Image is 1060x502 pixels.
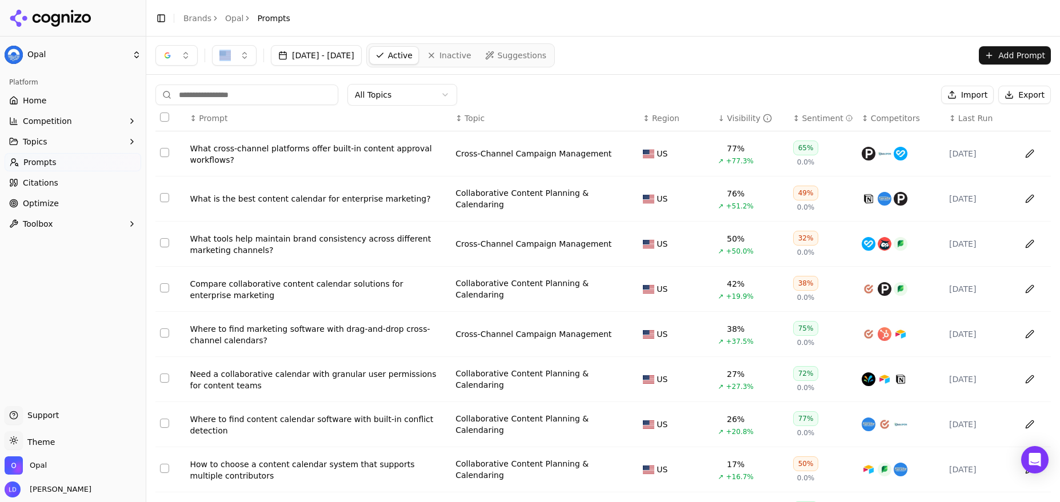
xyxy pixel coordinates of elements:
th: Topic [451,106,638,131]
span: +20.8% [726,427,754,436]
div: [DATE] [949,374,1009,385]
button: Edit in sheet [1021,325,1039,343]
button: Toolbox [5,215,141,233]
img: sprout social [878,463,891,476]
div: Collaborative Content Planning & Calendaring [455,413,620,436]
div: Where to find marketing software with drag-and-drop cross-channel calendars? [190,323,446,346]
span: ↗ [718,202,723,211]
div: Sentiment [802,113,853,124]
span: Region [652,113,679,124]
a: Collaborative Content Planning & Calendaring [455,187,620,210]
span: Active [388,50,413,61]
img: sprout social [894,282,907,296]
span: Prompts [257,13,290,24]
div: Visibility [727,113,772,124]
button: Select row 25 [160,193,169,202]
img: US [219,50,231,61]
th: Competitors [857,106,945,131]
div: 42% [727,278,745,290]
img: clickup [894,417,907,431]
span: US [657,328,667,340]
div: 50% [793,456,819,471]
div: Platform [5,73,141,91]
img: Opal [5,46,23,64]
span: Topic [465,113,485,124]
img: US flag [643,240,654,248]
span: 0.0% [797,248,815,257]
span: Competition [23,115,72,127]
img: planable [862,147,875,160]
span: Toolbox [23,218,53,230]
img: Opal [5,456,23,475]
img: sprinklr [862,372,875,386]
span: Inactive [439,50,471,61]
div: 72% [793,366,819,381]
a: Suggestions [479,46,553,65]
th: Last Run [945,106,1013,131]
button: Open user button [5,481,91,497]
span: US [657,193,667,204]
span: ↗ [718,427,723,436]
img: airtable [878,372,891,386]
span: Prompts [23,156,57,168]
button: Edit in sheet [1021,235,1039,253]
span: 0.0% [797,203,815,212]
div: Cross-Channel Campaign Management [455,328,611,340]
button: Select row 31 [160,238,169,247]
a: Optimize [5,194,141,212]
a: How to choose a content calendar system that supports multiple contributors [190,459,446,481]
span: ↗ [718,156,723,166]
span: US [657,283,667,295]
a: Brands [183,14,211,23]
span: ↗ [718,337,723,346]
button: Select row 83 [160,374,169,383]
div: 17% [727,459,745,470]
span: [PERSON_NAME] [25,484,91,495]
img: US flag [643,420,654,429]
a: Cross-Channel Campaign Management [455,148,611,159]
div: 76% [727,188,745,199]
div: ↕Prompt [190,113,446,124]
div: Compare collaborative content calendar solutions for enterprise marketing [190,278,446,301]
div: 38% [793,276,819,291]
a: What cross-channel platforms offer built-in content approval workflows? [190,143,446,166]
img: US flag [643,285,654,294]
div: 65% [793,140,819,155]
button: Select row 53 [160,419,169,428]
div: 75% [793,321,819,336]
a: Prompts [5,153,141,171]
img: planable [878,282,891,296]
img: asana [862,417,875,431]
a: What is the best content calendar for enterprise marketing? [190,193,446,204]
div: ↓Visibility [718,113,783,124]
div: [DATE] [949,328,1009,340]
button: Topics [5,132,141,151]
img: asana [878,192,891,206]
a: Collaborative Content Planning & Calendaring [455,458,620,481]
button: Select row 27 [160,148,169,157]
button: Open organization switcher [5,456,47,475]
a: Collaborative Content Planning & Calendaring [455,278,620,300]
span: ↗ [718,247,723,256]
button: Add Prompt [979,46,1051,65]
span: Suggestions [498,50,547,61]
img: airtable [862,463,875,476]
span: Opal [30,460,47,471]
button: Edit in sheet [1021,415,1039,433]
div: Where to find content calendar software with built-in conflict detection [190,413,446,436]
img: US flag [643,375,654,384]
span: Home [23,95,46,106]
a: What tools help maintain brand consistency across different marketing channels? [190,233,446,256]
th: sentiment [789,106,857,131]
span: US [657,464,667,475]
span: Optimize [23,198,59,209]
div: [DATE] [949,238,1009,250]
span: ↗ [718,292,723,301]
div: [DATE] [949,193,1009,204]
